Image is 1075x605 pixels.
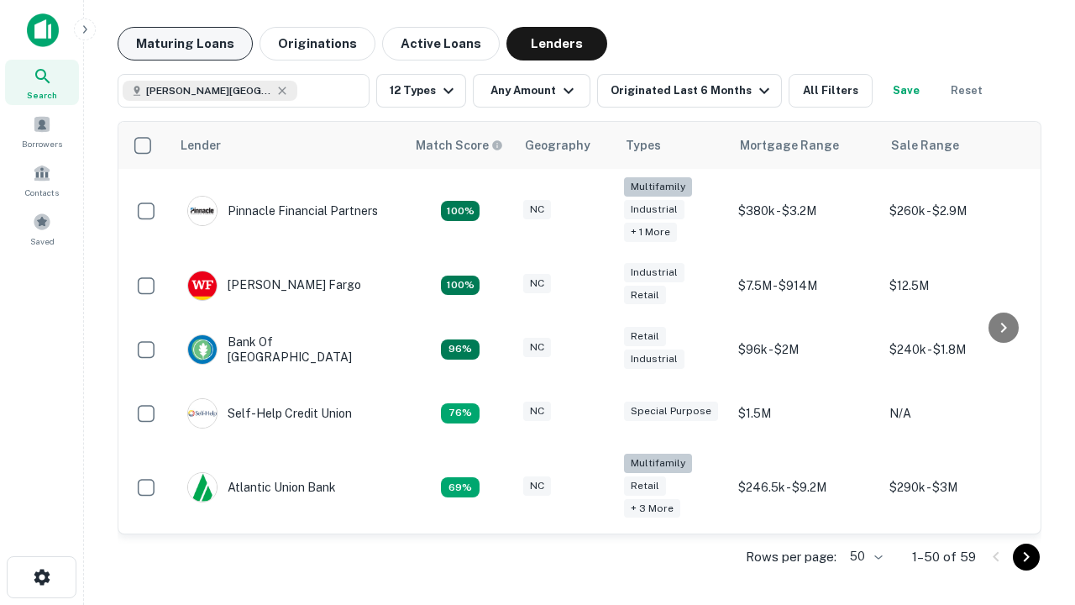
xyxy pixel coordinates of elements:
div: Retail [624,476,666,496]
div: NC [523,476,551,496]
div: Matching Properties: 11, hasApolloMatch: undefined [441,403,480,423]
button: Reset [940,74,994,108]
div: Matching Properties: 26, hasApolloMatch: undefined [441,201,480,221]
td: $12.5M [881,254,1032,318]
div: Matching Properties: 10, hasApolloMatch: undefined [441,477,480,497]
div: Pinnacle Financial Partners [187,196,378,226]
div: NC [523,200,551,219]
button: Save your search to get updates of matches that match your search criteria. [879,74,933,108]
img: picture [188,335,217,364]
td: $1.5M [730,381,881,445]
div: 50 [843,544,885,569]
span: Contacts [25,186,59,199]
div: Sale Range [891,135,959,155]
img: picture [188,197,217,225]
div: + 1 more [624,223,677,242]
div: Retail [624,327,666,346]
div: Multifamily [624,454,692,473]
div: Lender [181,135,221,155]
th: Mortgage Range [730,122,881,169]
th: Geography [515,122,616,169]
span: Saved [30,234,55,248]
td: $96k - $2M [730,318,881,381]
button: All Filters [789,74,873,108]
iframe: Chat Widget [991,471,1075,551]
div: Capitalize uses an advanced AI algorithm to match your search with the best lender. The match sco... [416,136,503,155]
div: Types [626,135,661,155]
div: NC [523,402,551,421]
div: Bank Of [GEOGRAPHIC_DATA] [187,334,389,365]
div: Industrial [624,263,684,282]
a: Borrowers [5,108,79,154]
div: Originated Last 6 Months [611,81,774,101]
button: Originations [260,27,375,60]
div: + 3 more [624,499,680,518]
button: Lenders [506,27,607,60]
button: Originated Last 6 Months [597,74,782,108]
button: 12 Types [376,74,466,108]
div: Industrial [624,200,684,219]
button: Maturing Loans [118,27,253,60]
td: N/A [881,381,1032,445]
td: $240k - $1.8M [881,318,1032,381]
td: $246.5k - $9.2M [730,445,881,530]
button: Active Loans [382,27,500,60]
th: Sale Range [881,122,1032,169]
a: Saved [5,206,79,251]
div: Special Purpose [624,402,718,421]
div: Atlantic Union Bank [187,472,336,502]
td: $290k - $3M [881,445,1032,530]
p: 1–50 of 59 [912,547,976,567]
div: Geography [525,135,590,155]
img: capitalize-icon.png [27,13,59,47]
td: $380k - $3.2M [730,169,881,254]
th: Capitalize uses an advanced AI algorithm to match your search with the best lender. The match sco... [406,122,515,169]
div: Industrial [624,350,684,369]
h6: Match Score [416,136,500,155]
button: Go to next page [1013,544,1040,571]
div: Matching Properties: 15, hasApolloMatch: undefined [441,276,480,296]
td: $7.5M - $914M [730,254,881,318]
div: Multifamily [624,177,692,197]
th: Lender [170,122,406,169]
th: Types [616,122,730,169]
td: $260k - $2.9M [881,169,1032,254]
p: Rows per page: [746,547,836,567]
div: NC [523,338,551,357]
a: Contacts [5,157,79,203]
div: [PERSON_NAME] Fargo [187,271,361,301]
span: Borrowers [22,137,62,150]
span: [PERSON_NAME][GEOGRAPHIC_DATA], [GEOGRAPHIC_DATA] [146,83,272,98]
img: picture [188,399,217,428]
img: picture [188,271,217,300]
img: picture [188,473,217,502]
div: NC [523,274,551,293]
div: Self-help Credit Union [187,398,352,429]
div: Retail [624,286,666,305]
a: Search [5,60,79,105]
span: Search [27,88,57,102]
button: Any Amount [473,74,590,108]
div: Matching Properties: 14, hasApolloMatch: undefined [441,339,480,360]
div: Mortgage Range [740,135,839,155]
